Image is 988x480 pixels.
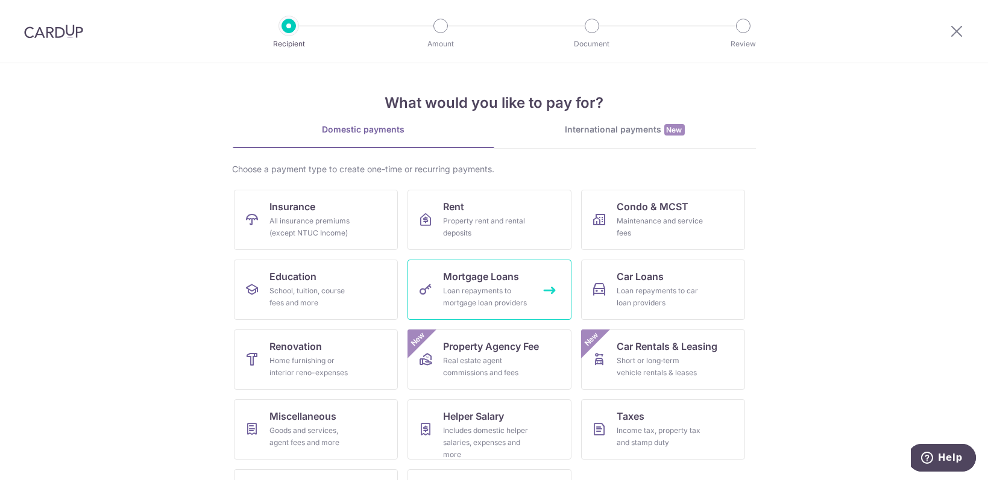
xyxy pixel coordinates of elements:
[444,425,530,461] div: Includes domestic helper salaries, expenses and more
[444,285,530,309] div: Loan repayments to mortgage loan providers
[233,92,756,114] h4: What would you like to pay for?
[699,38,788,50] p: Review
[270,425,357,449] div: Goods and services, agent fees and more
[617,355,704,379] div: Short or long‑term vehicle rentals & leases
[270,339,323,354] span: Renovation
[617,269,664,284] span: Car Loans
[494,123,756,136] div: International payments
[617,339,718,354] span: Car Rentals & Leasing
[444,355,530,379] div: Real estate agent commissions and fees
[581,190,745,250] a: Condo & MCSTMaintenance and service fees
[234,329,398,390] a: RenovationHome furnishing or interior reno-expenses
[407,329,427,349] span: New
[617,199,689,214] span: Condo & MCST
[407,190,571,250] a: RentProperty rent and rental deposits
[444,339,540,354] span: Property Agency Fee
[233,123,494,136] div: Domestic payments
[581,260,745,320] a: Car LoansLoan repayments to car loan providers
[407,260,571,320] a: Mortgage LoansLoan repayments to mortgage loan providers
[444,215,530,239] div: Property rent and rental deposits
[664,124,685,136] span: New
[396,38,485,50] p: Amount
[407,399,571,460] a: Helper SalaryIncludes domestic helper salaries, expenses and more
[24,24,83,39] img: CardUp
[27,8,52,19] span: Help
[270,355,357,379] div: Home furnishing or interior reno-expenses
[407,329,571,390] a: Property Agency FeeReal estate agent commissions and feesNew
[234,260,398,320] a: EducationSchool, tuition, course fees and more
[233,163,756,175] div: Choose a payment type to create one-time or recurring payments.
[617,409,645,423] span: Taxes
[234,190,398,250] a: InsuranceAll insurance premiums (except NTUC Income)
[617,215,704,239] div: Maintenance and service fees
[270,199,316,214] span: Insurance
[581,399,745,460] a: TaxesIncome tax, property tax and stamp duty
[270,269,317,284] span: Education
[444,269,520,284] span: Mortgage Loans
[617,285,704,309] div: Loan repayments to car loan providers
[617,425,704,449] div: Income tax, property tax and stamp duty
[547,38,637,50] p: Document
[244,38,333,50] p: Recipient
[581,329,601,349] span: New
[270,409,337,423] span: Miscellaneous
[234,399,398,460] a: MiscellaneousGoods and services, agent fees and more
[581,329,745,390] a: Car Rentals & LeasingShort or long‑term vehicle rentals & leasesNew
[911,444,976,474] iframe: Opens a widget where you can find more information
[444,409,505,423] span: Helper Salary
[270,285,357,309] div: School, tuition, course fees and more
[270,215,357,239] div: All insurance premiums (except NTUC Income)
[444,199,465,214] span: Rent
